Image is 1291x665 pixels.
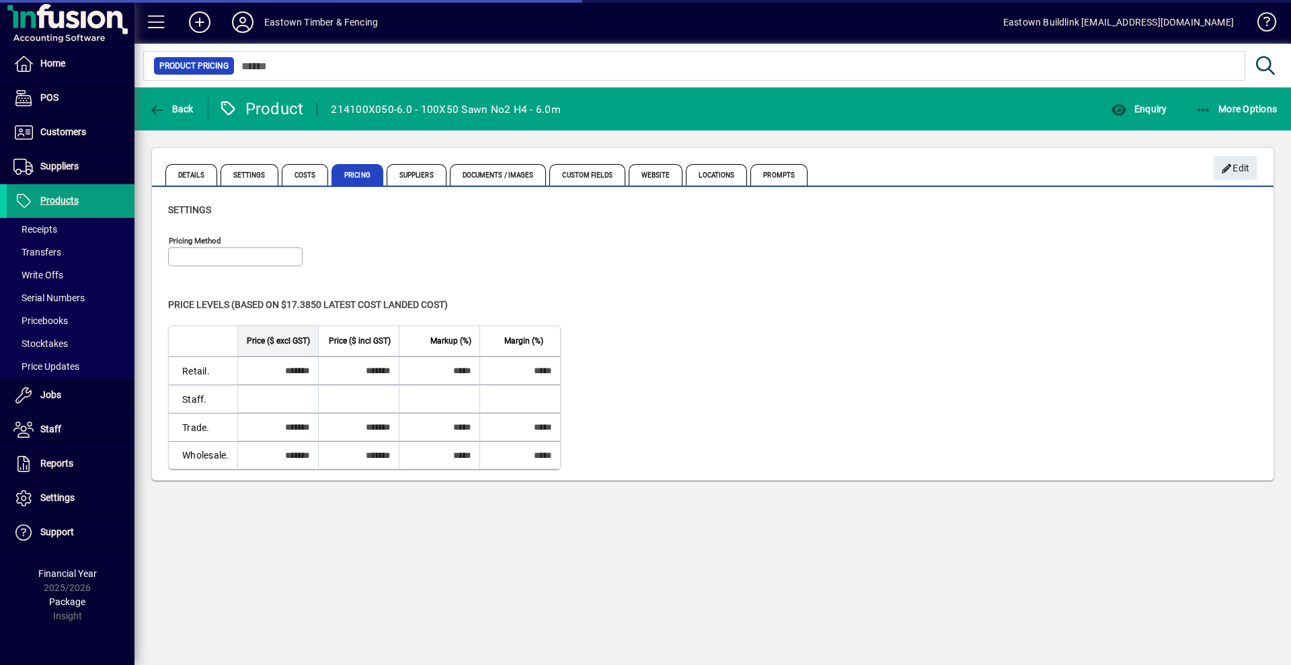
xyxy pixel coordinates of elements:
span: Package [49,596,85,607]
td: Wholesale. [169,441,237,469]
button: Enquiry [1107,97,1170,121]
span: Price levels (based on $17.3850 Latest cost landed cost) [168,299,448,310]
button: Back [145,97,197,121]
span: Stocktakes [13,338,68,349]
span: POS [40,92,58,103]
span: Staff [40,424,61,434]
span: Settings [40,492,75,503]
button: Profile [221,10,264,34]
a: Write Offs [7,264,134,286]
span: Prompts [750,164,808,186]
a: Jobs [7,379,134,412]
span: Home [40,58,65,69]
span: Products [40,195,79,206]
a: Pricebooks [7,309,134,332]
button: Add [178,10,221,34]
span: Suppliers [387,164,446,186]
span: Website [629,164,683,186]
span: Margin (%) [504,334,543,348]
span: Back [149,104,194,114]
span: Reports [40,458,73,469]
span: Write Offs [13,270,63,280]
a: Staff [7,413,134,446]
a: Suppliers [7,150,134,184]
div: Eastown Buildlink [EMAIL_ADDRESS][DOMAIN_NAME] [1003,11,1234,33]
span: Receipts [13,224,57,235]
span: Edit [1221,157,1250,180]
mat-label: Pricing method [169,236,221,245]
td: Trade. [169,413,237,441]
span: Details [165,164,217,186]
span: Transfers [13,247,61,258]
span: Price ($ excl GST) [247,334,310,348]
span: Price ($ incl GST) [329,334,391,348]
span: Settings [168,204,211,215]
span: Serial Numbers [13,292,85,303]
a: Support [7,516,134,549]
td: Staff. [169,385,237,413]
span: Product Pricing [159,59,229,73]
span: Support [40,526,74,537]
button: More Options [1192,97,1281,121]
span: Locations [686,164,747,186]
span: Enquiry [1111,104,1167,114]
app-page-header-button: Back [134,97,208,121]
span: Price Updates [13,361,79,372]
a: Customers [7,116,134,149]
a: Serial Numbers [7,286,134,309]
span: Jobs [40,389,61,400]
span: Markup (%) [430,334,471,348]
a: Settings [7,481,134,515]
div: 214100X050-6.0 - 100X50 Sawn No2 H4 - 6.0m [331,99,561,120]
div: Eastown Timber & Fencing [264,11,378,33]
a: Price Updates [7,355,134,378]
td: Retail. [169,356,237,385]
a: Transfers [7,241,134,264]
a: Home [7,47,134,81]
button: Edit [1214,156,1257,180]
a: Reports [7,447,134,481]
span: Settings [221,164,278,186]
span: Pricing [331,164,383,186]
a: Stocktakes [7,332,134,355]
div: Product [219,98,304,120]
span: Suppliers [40,161,79,171]
span: Customers [40,126,86,137]
a: Knowledge Base [1247,3,1274,46]
a: Receipts [7,218,134,241]
a: POS [7,81,134,115]
span: Pricebooks [13,315,68,326]
span: Costs [282,164,329,186]
span: Custom Fields [549,164,625,186]
span: Documents / Images [450,164,547,186]
span: Financial Year [38,568,97,579]
span: More Options [1196,104,1278,114]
